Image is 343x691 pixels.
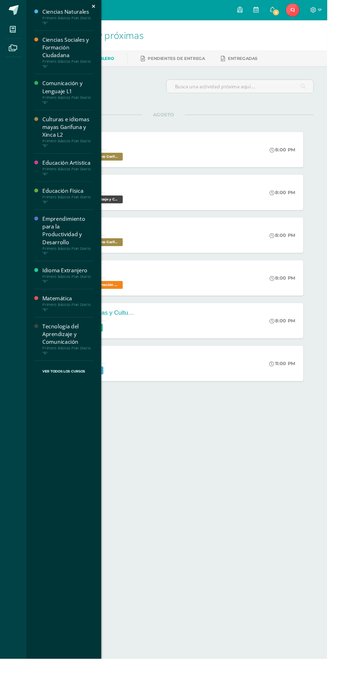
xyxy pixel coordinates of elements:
a: Ciencias NaturalesPrimero Básicos Plan Diario "B" [44,8,98,26]
div: Primero Básicos Plan Diario "B" [44,16,98,26]
a: Comunicación y Lenguaje L1Primero Básicos Plan Diario "B" [44,83,98,109]
div: Primero Básicos Plan Diario "B" [44,317,98,327]
a: Educación FísicaPrimero Básicos Plan Diario "B" [44,196,98,214]
div: Matemática [44,309,98,317]
div: Primero Básicos Plan Diario "B" [44,204,98,214]
div: Idioma Extranjero [44,280,98,288]
a: Tecnología del Aprendizaje y ComunicaciónPrimero Básicos Plan Diario "B" [44,338,98,372]
div: Primero Básicos Plan Diario "B" [44,288,98,297]
div: Emprendimiento para la Productividad y Desarrollo [44,226,98,258]
a: Emprendimiento para la Productividad y DesarrolloPrimero Básicos Plan Diario "B" [44,226,98,268]
div: Primero Básicos Plan Diario "B" [44,258,98,268]
div: Ciencias Sociales y Formación Ciudadana [44,38,98,62]
a: Educación ArtísticaPrimero Básicos Plan Diario "B" [44,167,98,185]
div: Culturas e idiomas mayas Garífuna y Xinca L2 [44,121,98,145]
div: Primero Básicos Plan Diario "B" [44,175,98,185]
div: Educación Física [44,196,98,204]
a: Ver Todos los Cursos [36,378,98,401]
div: Tecnología del Aprendizaje y Comunicación [44,338,98,363]
a: Idioma ExtranjeroPrimero Básicos Plan Diario "B" [44,280,98,297]
div: Comunicación y Lenguaje L1 [44,83,98,100]
a: MatemáticaPrimero Básicos Plan Diario "B" [44,309,98,327]
div: Educación Artística [44,167,98,175]
div: Primero Básicos Plan Diario "B" [44,62,98,72]
a: Culturas e idiomas mayas Garífuna y Xinca L2Primero Básicos Plan Diario "B" [44,121,98,155]
div: Ciencias Naturales [44,8,98,16]
a: Ciencias Sociales y Formación CiudadanaPrimero Básicos Plan Diario "B" [44,38,98,72]
div: Primero Básicos Plan Diario "B" [44,100,98,110]
div: Primero Básicos Plan Diario "B" [44,145,98,155]
div: Primero Básicos Plan Diario "B" [44,363,98,372]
